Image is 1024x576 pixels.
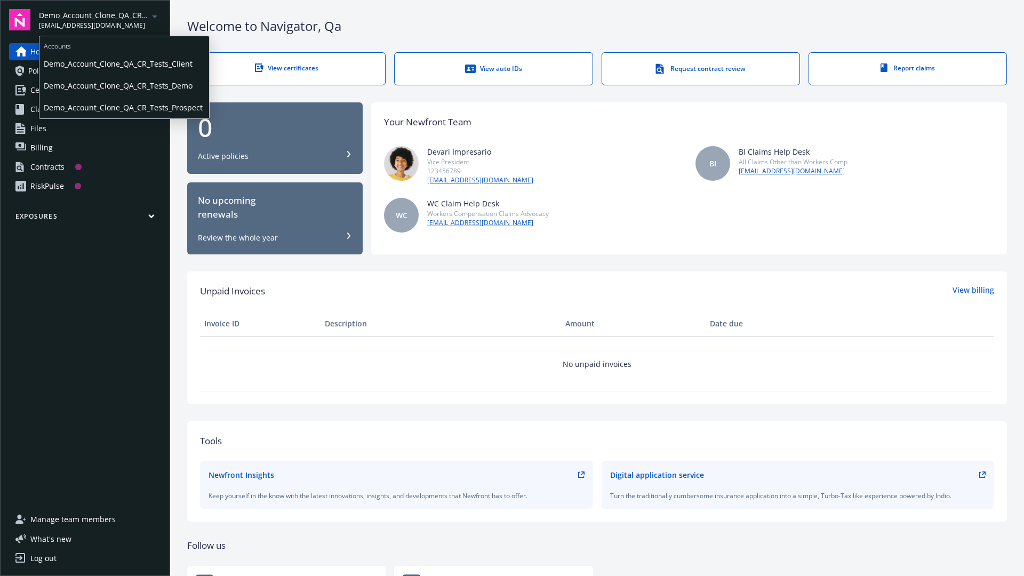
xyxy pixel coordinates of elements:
[200,434,994,448] div: Tools
[198,115,352,140] div: 0
[187,182,363,254] button: No upcomingrenewalsReview the whole year
[200,337,994,391] td: No unpaid invoices
[148,10,161,22] a: arrowDropDown
[9,139,161,156] a: Billing
[209,491,585,500] div: Keep yourself in the know with the latest innovations, insights, and developments that Newfront h...
[187,102,363,174] button: 0Active policies
[198,151,249,162] div: Active policies
[709,158,716,169] span: BI
[187,539,1007,553] div: Follow us
[187,17,1007,35] div: Welcome to Navigator , Qa
[953,284,994,298] a: View billing
[30,139,53,156] span: Billing
[198,233,278,243] div: Review the whole year
[9,62,161,79] a: Policies
[198,194,352,222] div: No upcoming renewals
[394,52,593,85] a: View auto IDs
[9,82,161,99] a: Certificates
[30,511,116,528] span: Manage team members
[396,210,407,221] span: WC
[561,311,706,337] th: Amount
[30,82,70,99] span: Certificates
[9,212,161,225] button: Exposures
[602,52,800,85] a: Request contract review
[30,43,51,60] span: Home
[830,63,985,73] div: Report claims
[9,101,161,118] a: Claims
[9,178,161,195] a: RiskPulse
[739,157,847,166] div: All Claims Other than Workers Comp
[427,175,533,185] a: [EMAIL_ADDRESS][DOMAIN_NAME]
[384,115,471,129] div: Your Newfront Team
[9,158,161,175] a: Contracts
[30,120,46,137] span: Files
[427,198,549,209] div: WC Claim Help Desk
[30,533,71,545] span: What ' s new
[200,284,265,298] span: Unpaid Invoices
[39,36,209,53] span: Accounts
[44,97,205,118] span: Demo_Account_Clone_QA_CR_Tests_Prospect
[44,53,205,75] span: Demo_Account_Clone_QA_CR_Tests_Client
[30,550,57,567] div: Log out
[39,9,161,30] button: Demo_Account_Clone_QA_CR_Tests_Prospect[EMAIL_ADDRESS][DOMAIN_NAME]arrowDropDown
[427,218,549,228] a: [EMAIL_ADDRESS][DOMAIN_NAME]
[427,146,533,157] div: Devari Impresario
[44,75,205,97] span: Demo_Account_Clone_QA_CR_Tests_Demo
[610,491,986,500] div: Turn the traditionally cumbersome insurance application into a simple, Turbo-Tax like experience ...
[809,52,1007,85] a: Report claims
[39,10,148,21] span: Demo_Account_Clone_QA_CR_Tests_Prospect
[416,63,571,74] div: View auto IDs
[209,469,274,481] div: Newfront Insights
[30,178,64,195] div: RiskPulse
[28,62,55,79] span: Policies
[384,146,419,181] img: photo
[187,52,386,85] a: View certificates
[706,311,826,337] th: Date due
[30,101,54,118] span: Claims
[739,146,847,157] div: BI Claims Help Desk
[321,311,561,337] th: Description
[427,166,533,175] div: 123456789
[39,21,148,30] span: [EMAIL_ADDRESS][DOMAIN_NAME]
[9,511,161,528] a: Manage team members
[9,120,161,137] a: Files
[9,533,89,545] button: What's new
[200,311,321,337] th: Invoice ID
[209,63,364,73] div: View certificates
[9,9,30,30] img: navigator-logo.svg
[623,63,778,74] div: Request contract review
[30,158,65,175] div: Contracts
[739,166,847,176] a: [EMAIL_ADDRESS][DOMAIN_NAME]
[427,157,533,166] div: Vice President
[9,43,161,60] a: Home
[427,209,549,218] div: Workers Compensation Claims Advocacy
[610,469,704,481] div: Digital application service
